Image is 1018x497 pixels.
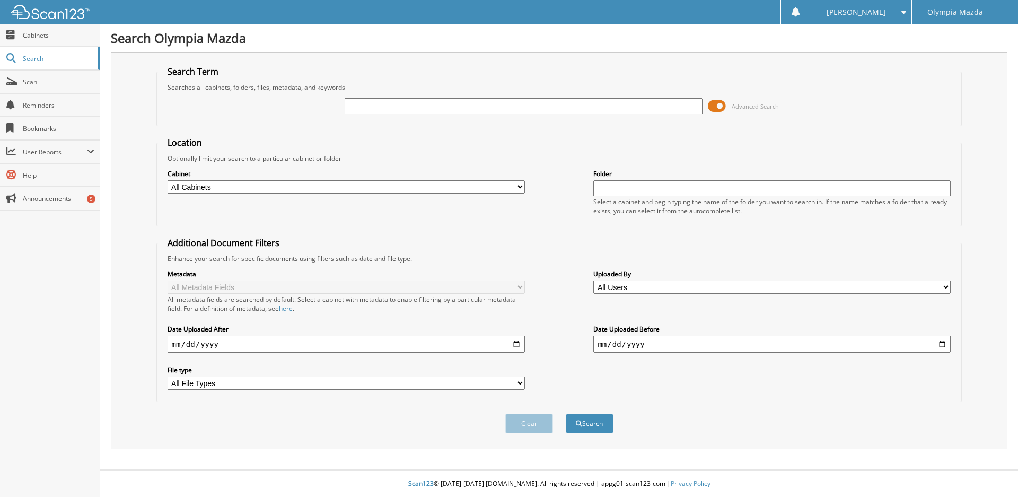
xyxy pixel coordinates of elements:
img: scan123-logo-white.svg [11,5,90,19]
a: Privacy Policy [671,479,710,488]
span: Reminders [23,101,94,110]
div: © [DATE]-[DATE] [DOMAIN_NAME]. All rights reserved | appg01-scan123-com | [100,471,1018,497]
label: Folder [593,169,951,178]
legend: Search Term [162,66,224,77]
label: File type [168,365,525,374]
span: Bookmarks [23,124,94,133]
button: Clear [505,414,553,433]
span: Advanced Search [732,102,779,110]
label: Uploaded By [593,269,951,278]
div: 5 [87,195,95,203]
span: Cabinets [23,31,94,40]
label: Date Uploaded After [168,325,525,334]
span: Search [23,54,93,63]
span: User Reports [23,147,87,156]
div: Searches all cabinets, folders, files, metadata, and keywords [162,83,956,92]
label: Metadata [168,269,525,278]
span: Scan123 [408,479,434,488]
a: here [279,304,293,313]
div: All metadata fields are searched by default. Select a cabinet with metadata to enable filtering b... [168,295,525,313]
span: Help [23,171,94,180]
span: Scan [23,77,94,86]
span: [PERSON_NAME] [827,9,886,15]
span: Announcements [23,194,94,203]
input: start [168,336,525,353]
legend: Additional Document Filters [162,237,285,249]
div: Optionally limit your search to a particular cabinet or folder [162,154,956,163]
input: end [593,336,951,353]
div: Select a cabinet and begin typing the name of the folder you want to search in. If the name match... [593,197,951,215]
span: Olympia Mazda [927,9,983,15]
label: Cabinet [168,169,525,178]
h1: Search Olympia Mazda [111,29,1007,47]
button: Search [566,414,613,433]
label: Date Uploaded Before [593,325,951,334]
legend: Location [162,137,207,149]
iframe: Chat Widget [965,446,1018,497]
div: Enhance your search for specific documents using filters such as date and file type. [162,254,956,263]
